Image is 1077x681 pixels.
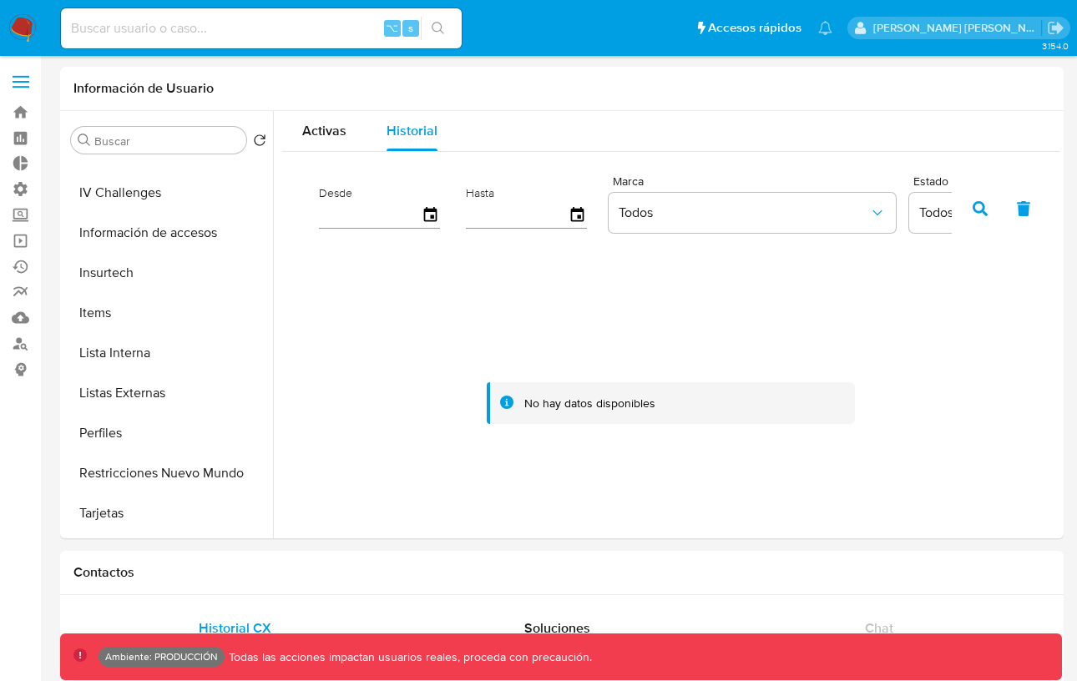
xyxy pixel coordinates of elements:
input: Buscar [94,134,240,149]
p: mauro.ibarra@mercadolibre.com [873,20,1042,36]
button: Volver al orden por defecto [253,134,266,152]
button: Perfiles [64,413,273,453]
button: Insurtech [64,253,273,293]
span: Historial CX [199,618,271,638]
button: Información de accesos [64,213,273,253]
span: ⌥ [386,20,398,36]
span: Accesos rápidos [708,19,801,37]
button: Listas Externas [64,373,273,413]
h1: Información de Usuario [73,80,214,97]
a: Salir [1047,19,1064,37]
p: Ambiente: PRODUCCIÓN [105,653,218,660]
a: Notificaciones [818,21,832,35]
p: Todas las acciones impactan usuarios reales, proceda con precaución. [225,649,592,665]
button: Financiamiento de Vehículos [64,533,273,573]
button: Restricciones Nuevo Mundo [64,453,273,493]
button: Lista Interna [64,333,273,373]
input: Buscar usuario o caso... [61,18,462,39]
button: Items [64,293,273,333]
button: Buscar [78,134,91,147]
button: IV Challenges [64,173,273,213]
button: search-icon [421,17,455,40]
span: Chat [865,618,893,638]
span: Soluciones [524,618,590,638]
h1: Contactos [73,564,1050,581]
span: s [408,20,413,36]
button: Tarjetas [64,493,273,533]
